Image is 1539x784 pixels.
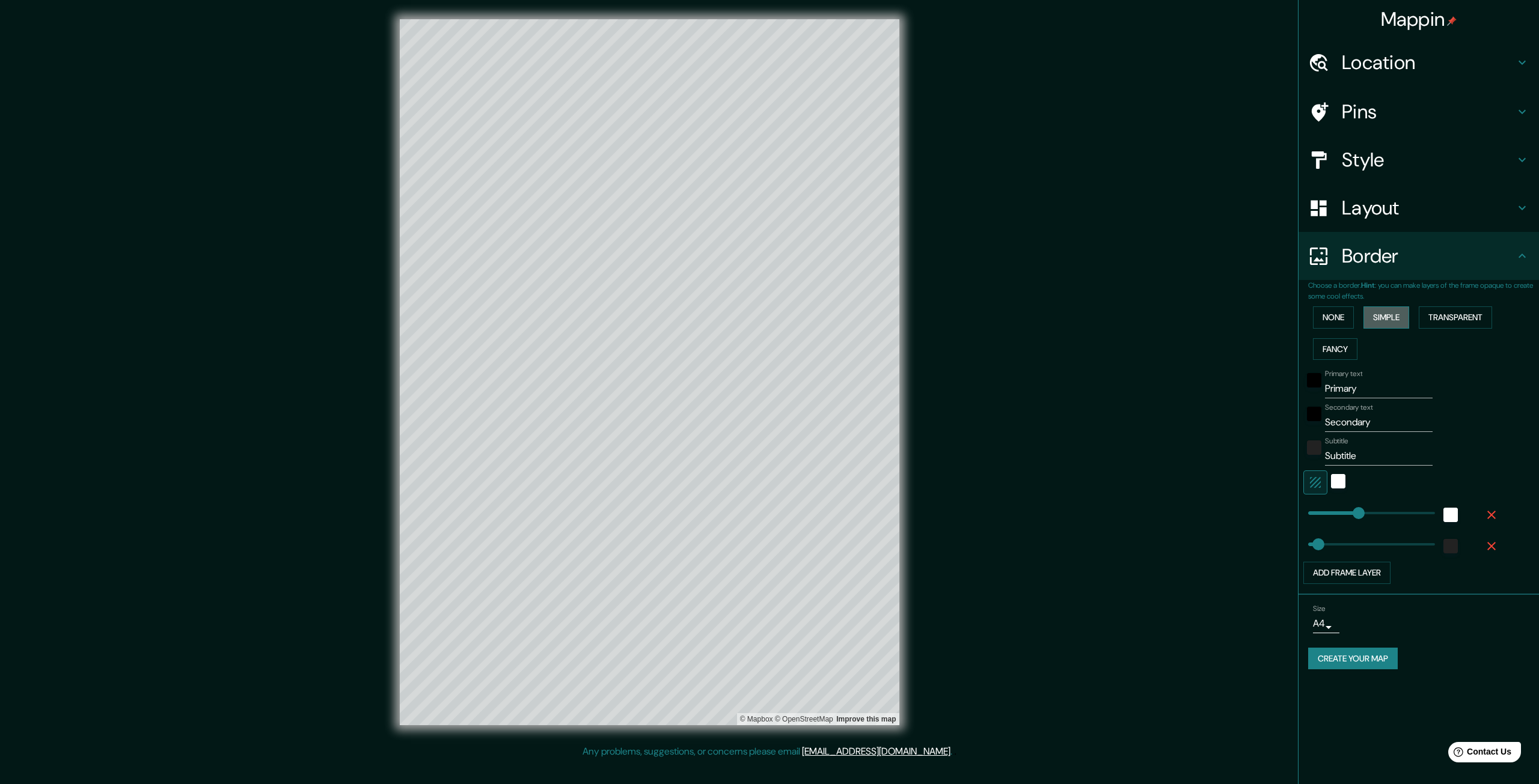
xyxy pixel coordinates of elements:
p: Any problems, suggestions, or concerns please email . [583,744,952,759]
button: color-222222 [1443,539,1458,553]
div: Layout [1299,184,1539,232]
p: Choose a border. : you can make layers of the frame opaque to create some cool effects. [1308,280,1539,302]
button: Transparent [1419,306,1492,329]
button: black [1307,407,1321,421]
label: Subtitle [1325,436,1348,446]
button: Create your map [1308,648,1398,670]
div: A4 [1313,614,1339,633]
label: Secondary text [1325,403,1373,413]
label: Size [1313,603,1326,613]
a: Map feedback [836,715,896,723]
iframe: Help widget launcher [1432,737,1526,771]
h4: Border [1342,244,1515,268]
h4: Layout [1342,196,1515,220]
label: Primary text [1325,369,1362,379]
b: Hint [1361,281,1375,290]
button: Add frame layer [1303,562,1391,584]
div: Style [1299,136,1539,184]
button: color-222222 [1307,440,1321,455]
h4: Location [1342,50,1515,74]
button: Simple [1363,306,1409,329]
div: . [952,744,954,759]
div: Pins [1299,88,1539,136]
a: OpenStreetMap [775,715,833,723]
a: [EMAIL_ADDRESS][DOMAIN_NAME] [802,745,950,758]
button: None [1313,306,1354,329]
div: Border [1299,232,1539,280]
button: white [1331,474,1345,488]
button: black [1307,373,1321,387]
div: Location [1299,38,1539,87]
img: pin-icon.png [1447,16,1457,26]
h4: Pins [1342,100,1515,124]
h4: Mappin [1381,7,1457,31]
a: Mapbox [740,715,773,723]
button: white [1443,508,1458,522]
h4: Style [1342,148,1515,172]
button: Fancy [1313,338,1357,360]
div: . [954,744,956,759]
